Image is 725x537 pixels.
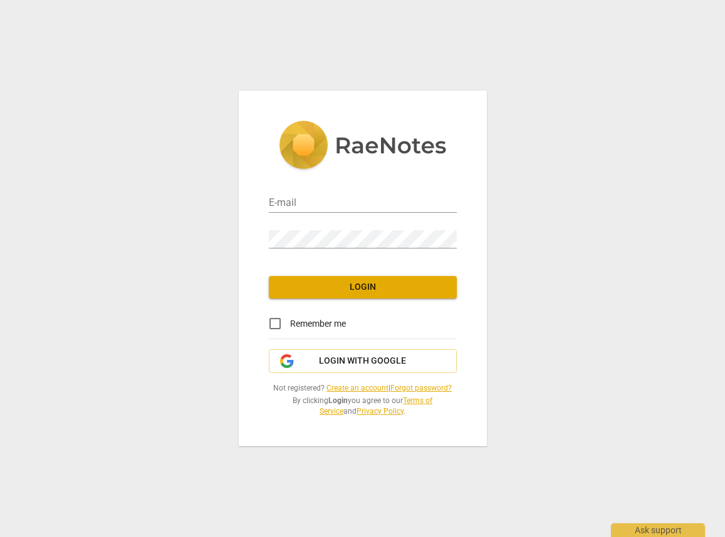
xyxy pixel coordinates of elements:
[326,384,389,392] a: Create an account
[328,396,348,405] b: Login
[279,121,447,172] img: 5ac2273c67554f335776073100b6d88f.svg
[357,407,404,416] a: Privacy Policy
[319,355,406,367] span: Login with Google
[390,384,452,392] a: Forgot password?
[290,317,346,330] span: Remember me
[320,396,432,416] a: Terms of Service
[611,523,705,537] div: Ask support
[269,383,457,394] span: Not registered? |
[269,349,457,373] button: Login with Google
[269,396,457,416] span: By clicking you agree to our and .
[269,276,457,299] button: Login
[279,281,447,294] span: Login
